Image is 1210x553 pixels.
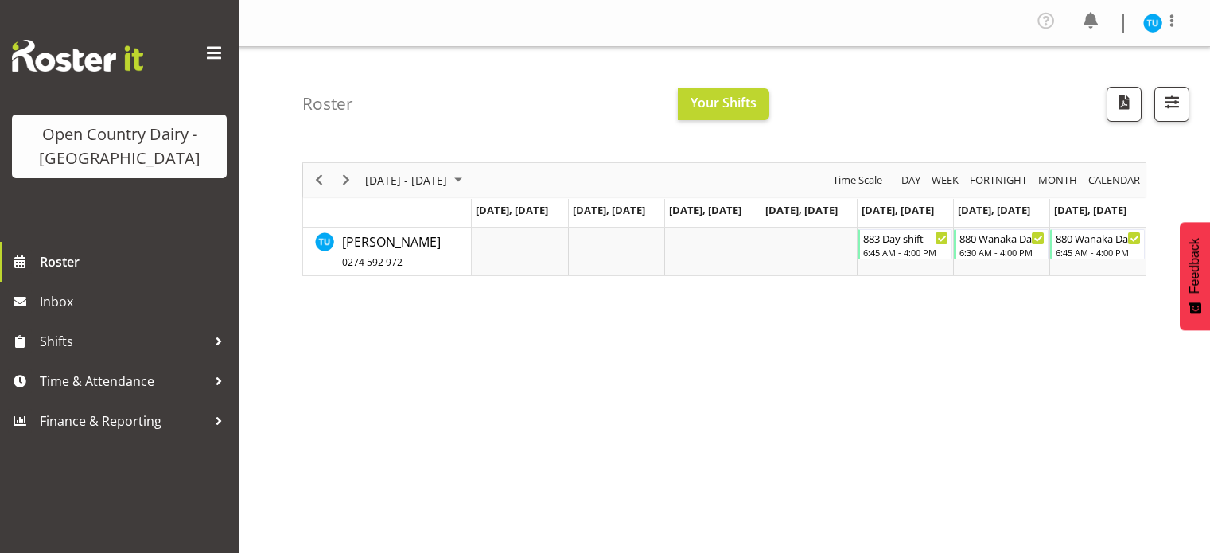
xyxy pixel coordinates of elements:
[967,170,1030,190] button: Fortnight
[364,170,449,190] span: [DATE] - [DATE]
[305,163,333,197] div: previous period
[765,203,838,217] span: [DATE], [DATE]
[360,163,472,197] div: August 25 - 31, 2025
[302,95,353,113] h4: Roster
[472,228,1146,275] table: Timeline Week of August 25, 2025
[968,170,1029,190] span: Fortnight
[1037,170,1079,190] span: Month
[12,40,143,72] img: Rosterit website logo
[336,170,357,190] button: Next
[858,229,952,259] div: Tania Unahi"s event - 883 Day shift Begin From Friday, August 29, 2025 at 6:45:00 AM GMT+12:00 En...
[40,409,207,433] span: Finance & Reporting
[333,163,360,197] div: next period
[40,369,207,393] span: Time & Attendance
[40,290,231,313] span: Inbox
[669,203,741,217] span: [DATE], [DATE]
[1087,170,1142,190] span: calendar
[862,203,934,217] span: [DATE], [DATE]
[1188,238,1202,294] span: Feedback
[1056,246,1141,259] div: 6:45 AM - 4:00 PM
[831,170,885,190] button: Time Scale
[303,228,472,275] td: Tania Unahi resource
[863,246,948,259] div: 6:45 AM - 4:00 PM
[1154,87,1189,122] button: Filter Shifts
[1107,87,1142,122] button: Download a PDF of the roster according to the set date range.
[959,246,1045,259] div: 6:30 AM - 4:00 PM
[930,170,960,190] span: Week
[573,203,645,217] span: [DATE], [DATE]
[1054,203,1126,217] span: [DATE], [DATE]
[302,162,1146,276] div: Timeline Week of August 25, 2025
[1050,229,1145,259] div: Tania Unahi"s event - 880 Wanaka Day Shift Begin From Sunday, August 31, 2025 at 6:45:00 AM GMT+1...
[363,170,469,190] button: August 2025
[1056,230,1141,246] div: 880 Wanaka Day Shift
[309,170,330,190] button: Previous
[1143,14,1162,33] img: tania-unahi7482.jpg
[929,170,962,190] button: Timeline Week
[1086,170,1143,190] button: Month
[958,203,1030,217] span: [DATE], [DATE]
[40,329,207,353] span: Shifts
[342,232,441,271] a: [PERSON_NAME]0274 592 972
[342,233,441,270] span: [PERSON_NAME]
[678,88,769,120] button: Your Shifts
[954,229,1049,259] div: Tania Unahi"s event - 880 Wanaka Day Shift Begin From Saturday, August 30, 2025 at 6:30:00 AM GMT...
[899,170,924,190] button: Timeline Day
[1036,170,1080,190] button: Timeline Month
[40,250,231,274] span: Roster
[1180,222,1210,330] button: Feedback - Show survey
[691,94,757,111] span: Your Shifts
[900,170,922,190] span: Day
[342,255,403,269] span: 0274 592 972
[831,170,884,190] span: Time Scale
[959,230,1045,246] div: 880 Wanaka Day Shift
[476,203,548,217] span: [DATE], [DATE]
[28,123,211,170] div: Open Country Dairy - [GEOGRAPHIC_DATA]
[863,230,948,246] div: 883 Day shift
